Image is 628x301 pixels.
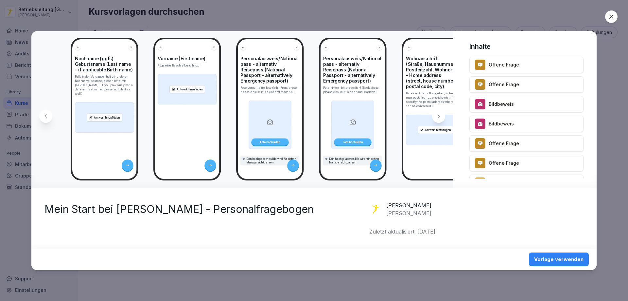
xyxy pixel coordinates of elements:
[406,56,465,89] h4: Wohnanschrift (Straße, Hausnummer, Postleitzahl, Wohnort) - Home address (street, house number, p...
[418,126,453,134] div: Antwort hinzufügen
[323,85,382,94] p: Foto hinten- bitte leserlich! (Back photo – please ensure it is clear and readable.)
[158,63,217,67] p: Füge eine Beschreibung hinzu
[386,209,431,217] p: [PERSON_NAME]
[158,56,217,61] h4: Vorname (First name)
[87,113,122,121] div: Antwort hinzufügen
[240,56,300,84] h4: Personalausweis/Nationalpass - alternativ Reisepass (National Passport - alternatively Emergency ...
[534,256,584,263] div: Vorlage verwenden
[75,56,134,72] h4: Nachname (ggfs) Geburtsname (Last name - if applicable Birth name)
[369,228,584,235] p: Zuletzt aktualisiert: [DATE]
[489,160,519,166] p: Offene Frage
[334,138,371,145] div: Foto hochladen
[406,91,465,108] p: Bitte die Anschrift angeben, unter der man postalisch zu erreichen ist. (Please specify the posta...
[456,42,597,51] h4: Inhalte
[323,56,382,84] h4: Personalausweis/Nationalpass - alternativ Reisepass (National Passport - alternatively Emergency ...
[489,140,519,147] p: Offene Frage
[489,81,519,88] p: Offene Frage
[246,157,298,164] p: Dein hochgeladenes Bild wird für deinen Manager sichtbar sein.
[369,203,382,216] img: vd4jgc378hxa8p7qw0fvrl7x.png
[386,201,431,209] p: [PERSON_NAME]
[169,85,205,93] div: Antwort hinzufügen
[489,120,514,127] p: Bildbeweis
[329,157,380,164] p: Dein hochgeladenes Bild wird für deinen Manager sichtbar sein.
[251,138,288,145] div: Foto hochladen
[75,74,134,96] p: Falls in der Vergangenheit ein anderer Nachname bestand, diesen bitte mit [PERSON_NAME]. (If you ...
[489,61,519,68] p: Offene Frage
[240,85,300,94] p: Foto vorne - bitte leserlich! (Front photo – please ensure it is clear and readable.)
[529,253,589,266] button: Vorlage verwenden
[489,101,514,107] p: Bildbeweis
[44,201,366,217] h2: Mein Start bei [PERSON_NAME] - Personalfragebogen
